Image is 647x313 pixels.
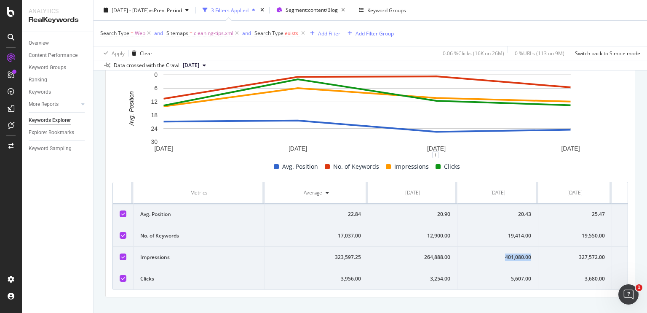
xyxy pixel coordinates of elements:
span: exists [285,30,298,37]
div: Keyword Groups [29,63,66,72]
text: Avg. Position [128,91,135,126]
div: 20.90 [375,210,450,218]
div: 264,888.00 [375,254,450,261]
div: 20.43 [464,210,531,218]
svg: A chart. [112,70,622,155]
button: [DATE] - [DATE]vsPrev. Period [100,3,192,17]
td: Impressions [134,247,265,268]
div: Average [304,189,322,197]
span: = [190,30,192,37]
div: Keywords [29,88,51,97]
a: Ranking [29,76,87,84]
span: 2024 Dec. 2nd [183,62,199,69]
div: 3,680.00 [545,275,605,283]
span: vs Prev. Period [149,6,182,13]
div: Explorer Bookmarks [29,128,74,137]
text: 18 [151,112,158,119]
a: Keyword Sampling [29,144,87,153]
text: [DATE] [427,145,446,152]
div: Clear [140,49,152,57]
div: 3,254.00 [375,275,450,283]
iframe: Intercom live chat [618,284,639,305]
span: Sitemaps [166,30,188,37]
a: Content Performance [29,51,87,60]
span: [DATE] - [DATE] [112,6,149,13]
a: Keywords [29,88,87,97]
div: 19,550.00 [545,232,605,240]
div: and [242,30,251,37]
div: 17,037.00 [272,232,361,240]
button: Switch back to Simple mode [572,46,640,60]
button: 3 Filters Applied [199,3,259,17]
div: 22.84 [272,210,361,218]
div: 5,607.00 [464,275,531,283]
span: Avg. Position [282,162,318,172]
text: [DATE] [561,145,580,152]
div: Content Performance [29,51,78,60]
div: Data crossed with the Crawl [114,62,179,69]
td: No. of Keywords [134,225,265,247]
span: Clicks [444,162,460,172]
a: Keyword Groups [29,63,87,72]
span: cleaning-tips.xml [194,27,233,39]
button: Add Filter Group [344,28,394,38]
div: Add Filter [318,30,340,37]
div: 12,900.00 [375,232,450,240]
a: Keywords Explorer [29,116,87,125]
div: 19,414.00 [464,232,531,240]
span: No. of Keywords [333,162,379,172]
div: Keyword Sampling [29,144,72,153]
button: [DATE] [179,60,209,70]
div: and [154,30,163,37]
button: Add Filter [307,28,340,38]
text: 24 [151,125,158,132]
div: 0.06 % Clicks ( 16K on 26M ) [443,49,504,57]
text: [DATE] [154,145,173,152]
div: 3,956.00 [272,275,361,283]
span: 1 [636,284,642,291]
div: 323,597.25 [272,254,361,261]
td: Clicks [134,268,265,290]
div: 1 [432,151,439,158]
span: Segment: content/Blog [286,6,338,13]
span: Impressions [394,162,429,172]
a: More Reports [29,100,79,109]
div: Keyword Groups [367,6,406,13]
button: Keyword Groups [356,3,409,17]
button: and [242,29,251,37]
span: Search Type [100,30,129,37]
div: Metrics [140,189,258,197]
span: Search Type [254,30,283,37]
a: Explorer Bookmarks [29,128,87,137]
button: Apply [100,46,125,60]
div: RealKeywords [29,15,86,25]
div: Add Filter Group [356,30,394,37]
div: More Reports [29,100,59,109]
text: 12 [151,98,158,105]
div: Switch back to Simple mode [575,49,640,57]
div: [DATE] [490,189,505,197]
a: Overview [29,39,87,48]
span: Web [135,27,145,39]
text: [DATE] [289,145,307,152]
span: = [131,30,134,37]
text: 30 [151,139,158,146]
button: and [154,29,163,37]
div: Ranking [29,76,47,84]
button: Segment:content/Blog [273,3,348,17]
div: Keywords Explorer [29,116,71,125]
text: 6 [154,85,158,92]
div: Overview [29,39,49,48]
td: Avg. Position [134,204,265,225]
div: 401,080.00 [464,254,531,261]
div: Analytics [29,7,86,15]
div: [DATE] [567,189,583,197]
div: 0 % URLs ( 113 on 9M ) [515,49,564,57]
text: 0 [154,72,158,78]
div: 25.47 [545,210,605,218]
div: 327,572.00 [545,254,605,261]
button: Clear [128,46,152,60]
div: 3 Filters Applied [211,6,249,13]
div: times [259,6,266,14]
